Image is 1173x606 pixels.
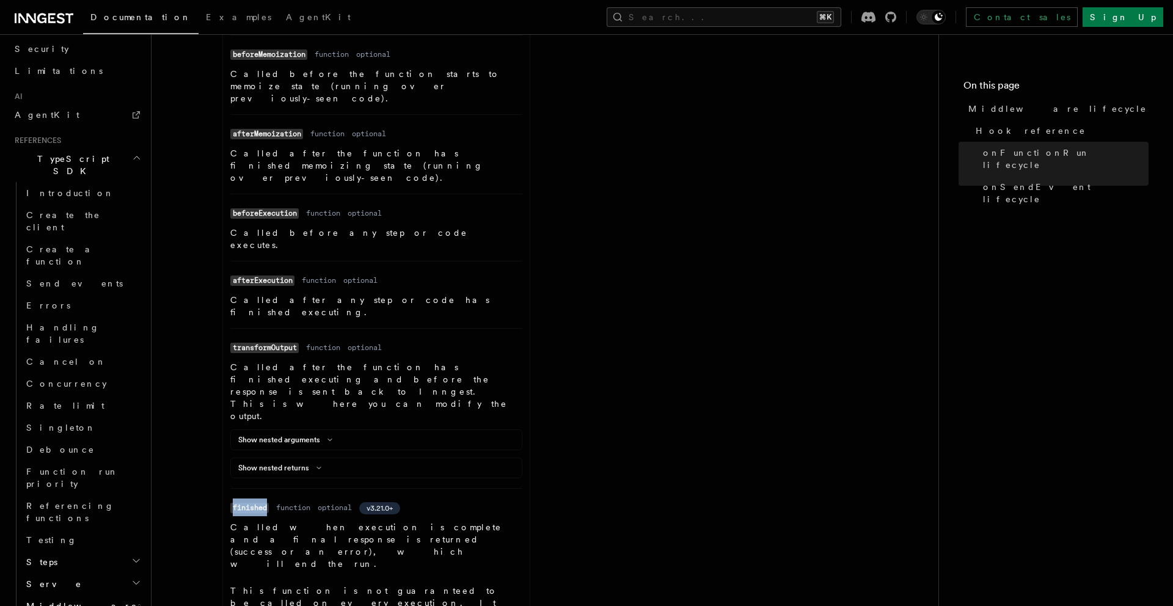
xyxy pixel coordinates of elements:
[10,153,132,177] span: TypeScript SDK
[26,401,104,411] span: Rate limit
[21,556,57,568] span: Steps
[26,423,96,433] span: Singleton
[318,503,352,513] dd: optional
[978,142,1149,176] a: onFunctionRun lifecycle
[10,38,144,60] a: Security
[21,578,82,590] span: Serve
[230,521,522,570] p: Called when execution is complete and a final response is returned (success or an error), which w...
[26,301,70,310] span: Errors
[83,4,199,34] a: Documentation
[21,439,144,461] a: Debounce
[21,417,144,439] a: Singleton
[230,227,522,251] p: Called before any step or code executes.
[21,373,144,395] a: Concurrency
[963,78,1149,98] h4: On this page
[348,343,382,352] dd: optional
[352,129,386,139] dd: optional
[90,12,191,22] span: Documentation
[26,244,99,266] span: Create a function
[978,176,1149,210] a: onSendEvent lifecycle
[348,208,382,218] dd: optional
[26,188,114,198] span: Introduction
[26,379,107,389] span: Concurrency
[306,343,340,352] dd: function
[21,529,144,551] a: Testing
[230,294,522,318] p: Called after any step or code has finished executing.
[817,11,834,23] kbd: ⌘K
[230,276,294,286] code: afterExecution
[21,294,144,316] a: Errors
[356,49,390,59] dd: optional
[26,323,100,345] span: Handling failures
[983,147,1149,171] span: onFunctionRun lifecycle
[230,49,307,60] code: beforeMemoization
[238,435,337,445] button: Show nested arguments
[21,182,144,204] a: Introduction
[10,148,144,182] button: TypeScript SDK
[21,495,144,529] a: Referencing functions
[26,467,119,489] span: Function run priority
[230,208,299,219] code: beforeExecution
[21,316,144,351] a: Handling failures
[983,181,1149,205] span: onSendEvent lifecycle
[971,120,1149,142] a: Hook reference
[26,279,123,288] span: Send events
[238,463,326,473] button: Show nested returns
[10,136,61,145] span: References
[10,60,144,82] a: Limitations
[302,276,336,285] dd: function
[26,501,114,523] span: Referencing functions
[976,125,1086,137] span: Hook reference
[26,445,95,454] span: Debounce
[230,147,522,184] p: Called after the function has finished memoizing state (running over previously-seen code).
[916,10,946,24] button: Toggle dark mode
[15,110,79,120] span: AgentKit
[230,503,269,513] code: finished
[306,208,340,218] dd: function
[310,129,345,139] dd: function
[21,204,144,238] a: Create the client
[230,68,522,104] p: Called before the function starts to memoize state (running over previously-seen code).
[230,129,303,139] code: afterMemoization
[286,12,351,22] span: AgentKit
[10,92,23,101] span: AI
[26,357,106,367] span: Cancel on
[230,361,522,422] p: Called after the function has finished executing and before the response is sent back to Inngest....
[206,12,271,22] span: Examples
[26,210,100,232] span: Create the client
[15,44,69,54] span: Security
[968,103,1147,115] span: Middleware lifecycle
[367,503,393,513] span: v3.21.0+
[963,98,1149,120] a: Middleware lifecycle
[343,276,378,285] dd: optional
[315,49,349,59] dd: function
[21,551,144,573] button: Steps
[279,4,358,33] a: AgentKit
[21,272,144,294] a: Send events
[21,461,144,495] a: Function run priority
[21,351,144,373] a: Cancel on
[21,573,144,595] button: Serve
[1083,7,1163,27] a: Sign Up
[607,7,841,27] button: Search...⌘K
[15,66,103,76] span: Limitations
[26,535,77,545] span: Testing
[21,238,144,272] a: Create a function
[230,343,299,353] code: transformOutput
[966,7,1078,27] a: Contact sales
[10,104,144,126] a: AgentKit
[276,503,310,513] dd: function
[21,395,144,417] a: Rate limit
[199,4,279,33] a: Examples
